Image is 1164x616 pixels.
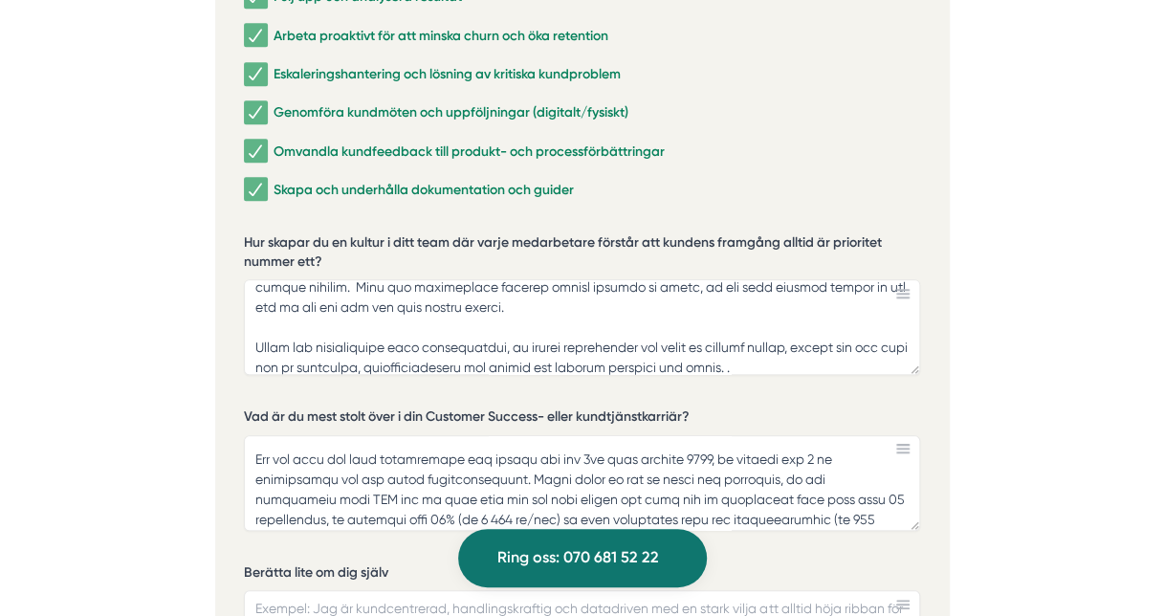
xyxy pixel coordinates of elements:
span: Ring oss: 070 681 52 22 [497,545,659,570]
input: Genomföra kundmöten och uppföljningar (digitalt/fysiskt) [244,103,266,122]
a: Ring oss: 070 681 52 22 [458,529,707,587]
input: Arbeta proaktivt för att minska churn och öka retention [244,26,266,45]
label: Vad är du mest stolt över i din Customer Success- eller kundtjänstkarriär? [244,407,920,431]
input: Eskaleringshantering och lösning av kritiska kundproblem [244,65,266,84]
input: Skapa och underhålla dokumentation och guider [244,180,266,199]
label: Berätta lite om dig själv [244,563,920,587]
input: Omvandla kundfeedback till produkt- och processförbättringar [244,142,266,161]
label: Hur skapar du en kultur i ditt team där varje medarbetare förstår att kundens framgång alltid är ... [244,233,920,275]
